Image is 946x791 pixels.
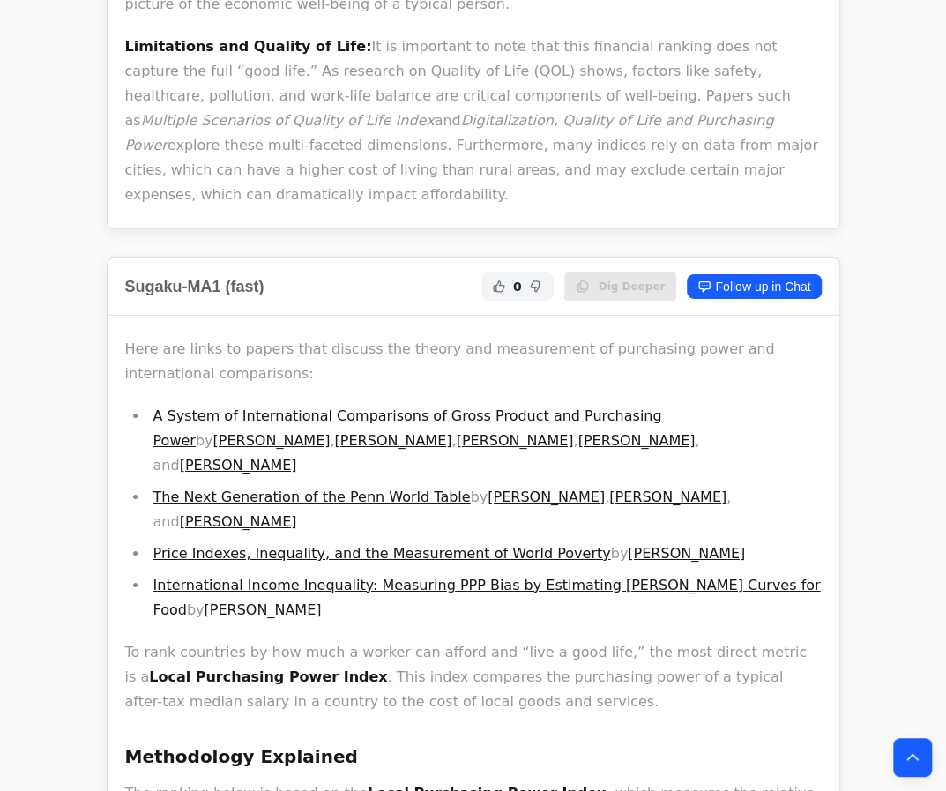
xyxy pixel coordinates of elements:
a: [PERSON_NAME] [578,432,696,449]
a: [PERSON_NAME] [213,432,331,449]
strong: Local Purchasing Power Index [149,668,387,685]
button: Not Helpful [525,276,547,297]
a: The Next Generation of the Penn World Table [153,489,471,505]
li: by , , and [148,485,822,534]
a: [PERSON_NAME] [628,545,745,562]
a: [PERSON_NAME] [609,489,726,505]
p: To rank countries by how much a worker can afford and “live a good life,” the most direct metric ... [125,640,822,714]
strong: Limitations and Quality of Life: [125,38,372,55]
li: by [148,541,822,566]
p: Here are links to papers that discuss the theory and measurement of purchasing power and internat... [125,337,822,386]
li: by [148,573,822,623]
a: [PERSON_NAME] [335,432,452,449]
a: [PERSON_NAME] [180,513,297,530]
a: International Income Inequality: Measuring PPP Bias by Estimating [PERSON_NAME] Curves for Food [153,577,821,618]
a: Price Indexes, Inequality, and the Measurement of World Poverty [153,545,611,562]
a: [PERSON_NAME] [180,457,297,474]
a: [PERSON_NAME] [457,432,574,449]
span: 0 [513,278,522,295]
h3: Methodology Explained [125,742,822,771]
p: It is important to note that this financial ranking does not capture the full “good life.” As res... [125,34,822,207]
button: Back to top [893,738,932,777]
em: Multiple Scenarios of Quality of Life Index [141,112,435,129]
li: by , , , , and [148,404,822,478]
a: [PERSON_NAME] [488,489,605,505]
a: Follow up in Chat [687,274,821,299]
button: Helpful [488,276,510,297]
h2: Sugaku-MA1 (fast) [125,274,264,299]
a: A System of International Comparisons of Gross Product and Purchasing Power [153,407,662,449]
a: [PERSON_NAME] [205,601,322,618]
